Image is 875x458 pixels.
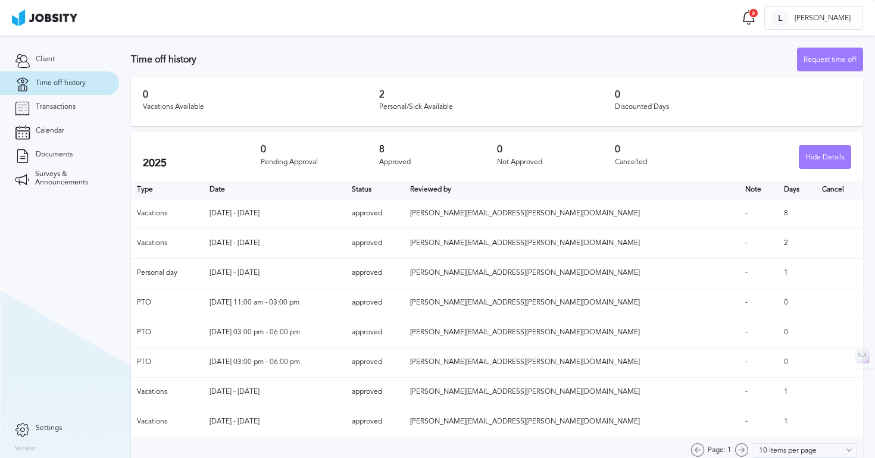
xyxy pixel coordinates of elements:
[131,199,204,228] td: Vacations
[778,258,816,288] td: 1
[346,318,404,347] td: approved
[497,158,615,167] div: Not Approved
[36,103,76,111] span: Transactions
[346,377,404,407] td: approved
[615,89,851,100] h3: 0
[131,347,204,377] td: PTO
[36,79,86,87] span: Time off history
[346,199,404,228] td: approved
[778,181,816,199] th: Days
[143,89,379,100] h3: 0
[346,181,404,199] th: Toggle SortBy
[131,54,797,65] h3: Time off history
[36,55,55,64] span: Client
[798,48,862,72] div: Request time off
[615,158,733,167] div: Cancelled
[745,239,748,247] span: -
[131,228,204,258] td: Vacations
[204,228,346,258] td: [DATE] - [DATE]
[778,228,816,258] td: 2
[12,10,77,26] img: ab4bad089aa723f57921c736e9817d99.png
[615,144,733,155] h3: 0
[764,6,863,30] button: L[PERSON_NAME]
[346,288,404,318] td: approved
[204,199,346,228] td: [DATE] - [DATE]
[379,103,615,111] div: Personal/Sick Available
[131,377,204,407] td: Vacations
[745,298,748,306] span: -
[346,407,404,437] td: approved
[789,14,857,23] span: [PERSON_NAME]
[131,407,204,437] td: Vacations
[778,347,816,377] td: 0
[15,446,37,453] label: Version:
[778,288,816,318] td: 0
[497,144,615,155] h3: 0
[204,377,346,407] td: [DATE] - [DATE]
[797,48,863,71] button: Request time off
[745,387,748,396] span: -
[816,181,863,199] th: Cancel
[778,377,816,407] td: 1
[404,181,739,199] th: Toggle SortBy
[745,417,748,425] span: -
[749,8,758,18] div: 6
[35,170,104,187] span: Surveys & Announcements
[131,318,204,347] td: PTO
[204,347,346,377] td: [DATE] 03:00 pm - 06:00 pm
[745,209,748,217] span: -
[745,328,748,336] span: -
[410,239,640,247] span: [PERSON_NAME][EMAIL_ADDRESS][PERSON_NAME][DOMAIN_NAME]
[204,288,346,318] td: [DATE] 11:00 am - 03:00 pm
[410,387,640,396] span: [PERSON_NAME][EMAIL_ADDRESS][PERSON_NAME][DOMAIN_NAME]
[379,158,497,167] div: Approved
[410,357,640,366] span: [PERSON_NAME][EMAIL_ADDRESS][PERSON_NAME][DOMAIN_NAME]
[204,258,346,288] td: [DATE] - [DATE]
[745,268,748,277] span: -
[379,144,497,155] h3: 8
[615,103,851,111] div: Discounted Days
[778,318,816,347] td: 0
[346,347,404,377] td: approved
[799,145,851,169] button: Hide Details
[410,417,640,425] span: [PERSON_NAME][EMAIL_ADDRESS][PERSON_NAME][DOMAIN_NAME]
[745,357,748,366] span: -
[410,298,640,306] span: [PERSON_NAME][EMAIL_ADDRESS][PERSON_NAME][DOMAIN_NAME]
[261,144,379,155] h3: 0
[143,103,379,111] div: Vacations Available
[261,158,379,167] div: Pending Approval
[131,181,204,199] th: Type
[131,258,204,288] td: Personal day
[799,146,851,170] div: Hide Details
[410,268,640,277] span: [PERSON_NAME][EMAIL_ADDRESS][PERSON_NAME][DOMAIN_NAME]
[143,157,261,170] h2: 2025
[131,288,204,318] td: PTO
[771,10,789,27] div: L
[346,228,404,258] td: approved
[36,424,62,432] span: Settings
[739,181,778,199] th: Toggle SortBy
[204,318,346,347] td: [DATE] 03:00 pm - 06:00 pm
[410,328,640,336] span: [PERSON_NAME][EMAIL_ADDRESS][PERSON_NAME][DOMAIN_NAME]
[410,209,640,217] span: [PERSON_NAME][EMAIL_ADDRESS][PERSON_NAME][DOMAIN_NAME]
[36,127,64,135] span: Calendar
[778,407,816,437] td: 1
[379,89,615,100] h3: 2
[708,446,732,454] span: Page: 1
[204,181,346,199] th: Toggle SortBy
[204,407,346,437] td: [DATE] - [DATE]
[36,150,73,159] span: Documents
[778,199,816,228] td: 8
[346,258,404,288] td: approved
